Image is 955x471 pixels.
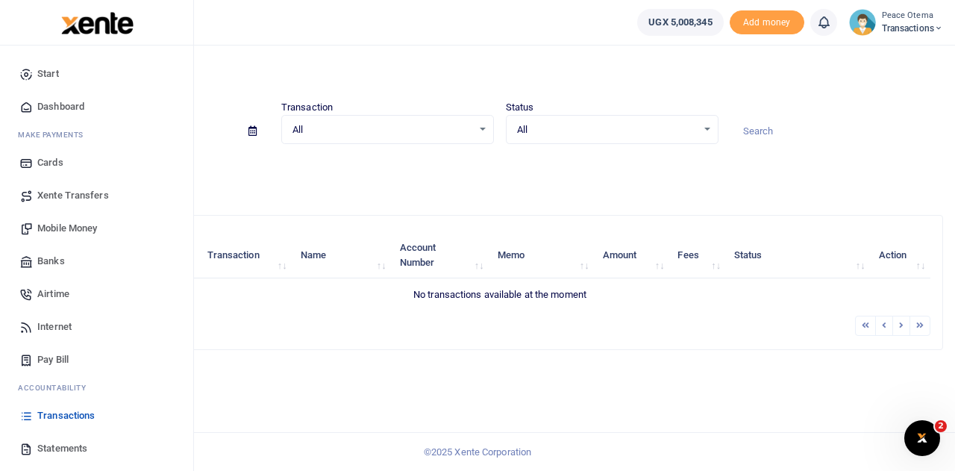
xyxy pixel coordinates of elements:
[292,122,472,137] span: All
[37,408,95,423] span: Transactions
[391,232,489,278] th: Account Number: activate to sort column ascending
[12,245,181,278] a: Banks
[849,9,876,36] img: profile-user
[726,232,871,278] th: Status: activate to sort column ascending
[37,221,97,236] span: Mobile Money
[730,119,943,144] input: Search
[37,254,65,269] span: Banks
[29,382,86,393] span: countability
[37,155,63,170] span: Cards
[12,146,181,179] a: Cards
[12,212,181,245] a: Mobile Money
[12,179,181,212] a: Xente Transfers
[12,399,181,432] a: Transactions
[12,57,181,90] a: Start
[730,10,804,35] span: Add money
[69,314,422,337] div: Showing 0 to 0 of 0 entries
[37,287,69,302] span: Airtime
[669,232,726,278] th: Fees: activate to sort column ascending
[25,129,84,140] span: ake Payments
[292,232,391,278] th: Name: activate to sort column ascending
[904,420,940,456] iframe: Intercom live chat
[730,16,804,27] a: Add money
[594,232,669,278] th: Amount: activate to sort column ascending
[12,123,181,146] li: M
[57,64,943,81] h4: Transactions
[849,9,943,36] a: profile-user Peace Otema Transactions
[37,188,109,203] span: Xente Transfers
[37,319,72,334] span: Internet
[69,278,930,310] td: No transactions available at the moment
[37,99,84,114] span: Dashboard
[37,66,59,81] span: Start
[870,232,930,278] th: Action: activate to sort column ascending
[57,162,943,178] p: Download
[517,122,697,137] span: All
[12,432,181,465] a: Statements
[12,90,181,123] a: Dashboard
[506,100,534,115] label: Status
[12,278,181,311] a: Airtime
[730,10,804,35] li: Toup your wallet
[61,12,134,34] img: logo-large
[631,9,729,36] li: Wallet ballance
[198,232,292,278] th: Transaction: activate to sort column ascending
[882,22,943,35] span: Transactions
[882,10,943,22] small: Peace Otema
[648,15,712,30] span: UGX 5,008,345
[12,376,181,399] li: Ac
[637,9,723,36] a: UGX 5,008,345
[37,352,69,367] span: Pay Bill
[281,100,333,115] label: Transaction
[12,311,181,343] a: Internet
[935,420,947,432] span: 2
[489,232,594,278] th: Memo: activate to sort column ascending
[12,343,181,376] a: Pay Bill
[60,16,134,28] a: logo-small logo-large logo-large
[37,441,87,456] span: Statements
